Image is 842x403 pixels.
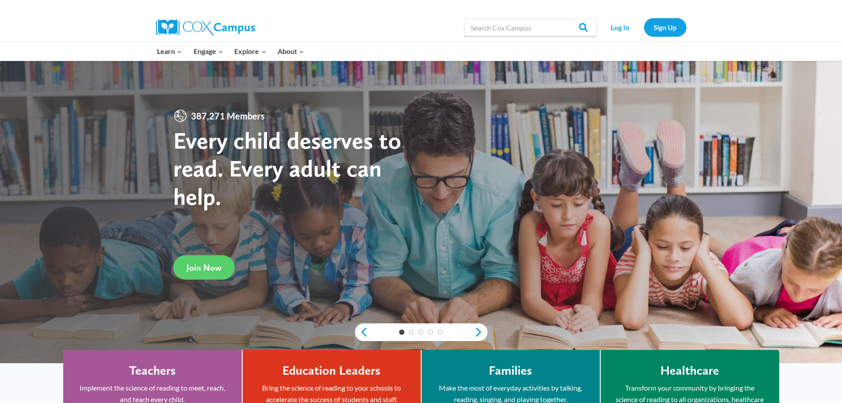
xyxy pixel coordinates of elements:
[282,363,381,378] h4: Education Leaders
[474,327,488,338] a: next
[428,330,433,335] a: 4
[438,330,443,335] a: 5
[278,46,304,57] span: About
[601,18,686,36] nav: Secondary Navigation
[234,46,266,57] span: Explore
[156,19,255,35] img: Cox Campus
[194,46,223,57] span: Engage
[152,42,310,61] nav: Primary Navigation
[660,363,719,378] h4: Healthcare
[157,46,182,57] span: Learn
[129,363,176,378] h4: Teachers
[187,262,221,273] span: Join Now
[173,126,401,211] strong: Every child deserves to read. Every adult can help.
[489,363,532,378] h4: Families
[464,19,597,36] input: Search Cox Campus
[355,327,368,338] a: previous
[644,18,686,36] a: Sign Up
[601,18,640,36] a: Log In
[399,330,404,335] a: 1
[419,330,424,335] a: 3
[355,323,488,341] div: content slider buttons
[173,255,235,280] a: Join Now
[409,330,414,335] a: 2
[187,109,268,123] span: 387,271 Members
